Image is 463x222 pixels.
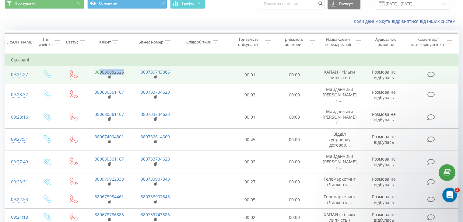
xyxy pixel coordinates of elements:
span: Майданчики [PERSON_NAME] ( ... [322,153,356,170]
td: 00:02 [228,151,272,173]
div: Тривалість розмови [278,37,308,47]
div: 09:28:16 [11,111,27,123]
a: 380674094801 [95,134,124,140]
div: [PERSON_NAME] [3,40,33,45]
div: Бізнес номер [139,40,163,45]
a: 380636082625 [95,69,124,75]
div: 09:31:27 [11,69,27,81]
td: Сьогодні [5,54,458,66]
td: 00:00 [272,106,316,129]
a: 380733734623 [141,89,170,95]
a: 380680361167 [95,89,124,95]
div: 09:22:53 [11,194,27,206]
div: Статус [66,40,78,45]
a: Коли дані можуть відрізнятися вiд інших систем [354,18,458,24]
a: 380979922338 [95,176,124,182]
div: Аудіозапис розмови [368,37,404,47]
div: Тривалість очікування [233,37,264,47]
span: 2 [455,188,460,193]
a: 380733907843 [141,194,170,199]
iframe: Intercom live chat [442,188,457,202]
td: 00:00 [272,151,316,173]
div: Клієнт [99,40,111,45]
a: 380733734623 [141,156,170,162]
a: 380733734623 [141,111,170,117]
td: 00:00 [272,66,316,84]
td: 00:05 [228,191,272,209]
div: 09:23:31 [11,176,27,188]
td: 00:03 [228,84,272,106]
span: Розмова не відбулась [372,69,396,80]
span: Розмова не відбулась [372,134,396,145]
td: 00:00 [272,128,316,151]
td: 00:45 [228,128,272,151]
span: Телемаркетинг (Липкість ... [324,176,356,187]
div: 09:27:51 [11,134,27,145]
td: 00:27 [228,173,272,191]
a: 380739743886 [141,69,170,75]
div: Тип дзвінка [38,37,53,47]
a: 380680361167 [95,156,124,162]
td: ХАПАЙ ( тільки липкість ) [316,66,362,84]
span: Розмова не відбулась [372,156,396,167]
span: Телемаркетинг (Липкість ... [324,194,356,205]
span: Майданчики [PERSON_NAME] ( ... [322,86,356,103]
div: Коментар/категорія дзвінка [409,37,445,47]
div: 09:28:32 [11,89,27,101]
a: 380680361167 [95,111,124,117]
span: Розмова не відбулась [372,176,396,187]
a: 380678786885 [95,212,124,217]
div: Назва схеми переадресації [322,37,354,47]
td: 00:01 [228,106,272,129]
span: Відділ супроводу договор... [329,131,350,148]
td: 00:00 [272,84,316,106]
a: 380675954461 [95,194,124,199]
span: Розмова не відбулась [372,194,396,205]
span: Майданчики [PERSON_NAME] ( ... [322,109,356,125]
a: 380733907843 [141,176,170,182]
span: Пропущені [15,1,35,6]
span: Розмова не відбулась [372,111,396,123]
span: Графік [182,1,194,5]
div: Співробітник [186,40,211,45]
a: 380732614669 [141,134,170,140]
td: 00:00 [272,191,316,209]
div: 09:27:49 [11,156,27,168]
a: 380739743886 [141,212,170,217]
td: 00:01 [228,66,272,84]
td: 00:00 [272,173,316,191]
span: Розмова не відбулась [372,89,396,100]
